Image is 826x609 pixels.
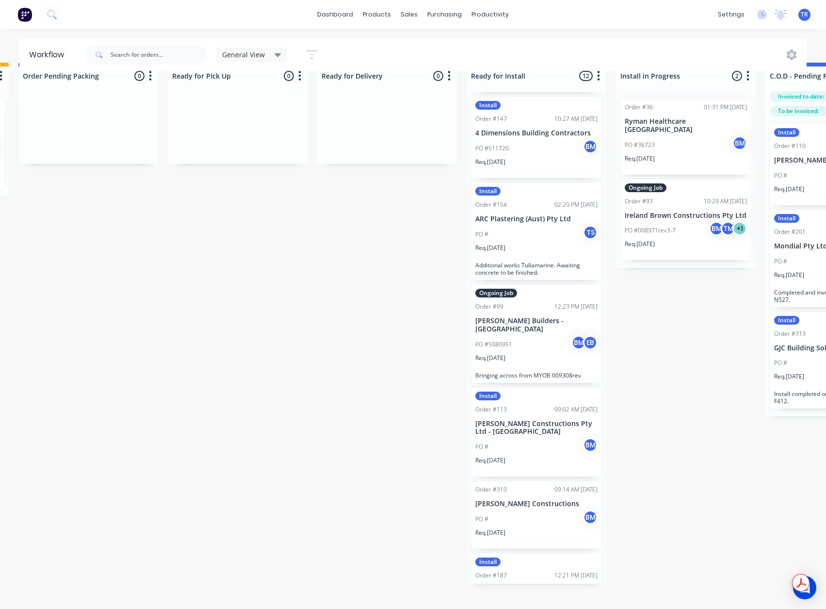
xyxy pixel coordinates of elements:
input: Search for orders... [111,45,207,65]
p: PO # [475,230,488,239]
p: PO #5080951 [475,340,512,349]
span: General View [222,49,265,60]
div: Order #313 [774,329,806,338]
p: Req. [DATE] [625,154,655,163]
p: Req. [DATE] [475,528,505,537]
p: [PERSON_NAME] Constructions [475,500,598,508]
div: Workflow [29,49,69,61]
p: PO # [774,171,787,180]
div: Ongoing JobOrder #9310:29 AM [DATE]Ireland Brown Constructions Pty LtdPO #008971rev3-7BMTM+1Req.[... [621,180,751,261]
div: TM [721,221,735,236]
span: Invoiced to date: [778,92,824,101]
div: BM [709,221,724,236]
div: settings [713,7,749,22]
div: BM [732,136,747,150]
div: Order #147 [475,115,507,123]
span: To be invoiced: [778,107,819,115]
div: InstallOrder #14710:27 AM [DATE]4 Dimensions Building ContractorsPO #511720BMReq.[DATE] [471,97,601,178]
div: InstallOrder #15402:20 PM [DATE]ARC Plastering (Aust) Pty LtdPO #TSReq.[DATE]Additional works Tul... [471,183,601,280]
p: Req. [DATE] [774,185,804,194]
div: productivity [467,7,514,22]
div: Install [475,392,501,400]
div: BM [583,139,598,154]
div: Order #154 [475,200,507,209]
p: Req. [DATE] [475,244,505,252]
div: Ongoing JobOrder #9912:23 PM [DATE][PERSON_NAME] Builders - [GEOGRAPHIC_DATA]PO #5080951BMEBReq.[... [471,285,601,383]
div: Install [774,316,799,325]
p: PO # [475,515,488,524]
div: Install [774,214,799,223]
p: Req. [DATE] [475,354,505,362]
p: PO # [774,257,787,266]
p: PO #511720 [475,144,509,153]
div: Order #110 [774,142,806,150]
div: 10:27 AM [DATE] [554,115,598,123]
p: Req. [DATE] [475,158,505,166]
div: Ongoing Job [475,289,517,297]
p: [PERSON_NAME] Builders - [GEOGRAPHIC_DATA] [475,317,598,333]
div: Install [475,101,501,110]
p: ARC Plastering (Aust) Pty Ltd [475,215,598,223]
div: BM [571,335,586,350]
div: 12:21 PM [DATE] [554,571,598,580]
p: [PERSON_NAME] Constructions Pty Ltd - [GEOGRAPHIC_DATA] [475,420,598,436]
div: Install [774,128,799,137]
div: Install [475,187,501,196]
p: PO #36723 [625,141,655,149]
p: Req. [DATE] [625,240,655,248]
p: Ireland Brown Constructions Pty Ltd [625,212,747,220]
div: Order #201 [774,228,806,236]
p: PO # [475,443,488,451]
div: Ongoing Job [625,183,666,192]
p: Req. [DATE] [475,456,505,465]
a: dashboard [312,7,358,22]
p: Bringing across from MYOB 009308rev [475,372,598,379]
div: 12:23 PM [DATE] [554,302,598,311]
span: TR [801,10,808,19]
div: InstallOrder #11309:02 AM [DATE][PERSON_NAME] Constructions Pty Ltd - [GEOGRAPHIC_DATA]PO #BMReq.... [471,388,601,477]
div: 10:29 AM [DATE] [704,197,747,206]
div: Order #3601:31 PM [DATE]Ryman Healthcare [GEOGRAPHIC_DATA]PO #36723BMReq.[DATE] [621,99,751,175]
div: EB [583,335,598,350]
div: BM [583,438,598,452]
div: Order #31009:14 AM [DATE][PERSON_NAME] ConstructionsPO #BMReq.[DATE] [471,481,601,549]
div: purchasing [422,7,467,22]
div: Install [475,558,501,566]
p: Ryman Healthcare [GEOGRAPHIC_DATA] [625,117,747,134]
p: Additional works Tullamarine. Awaiting concrete to be finished. [475,262,598,276]
div: Order #310 [475,485,507,494]
img: Factory [17,7,32,22]
div: Order #93 [625,197,653,206]
div: 09:02 AM [DATE] [554,405,598,414]
div: BM [583,510,598,525]
div: Order #187 [475,571,507,580]
div: 02:20 PM [DATE] [554,200,598,209]
p: Req. [DATE] [774,372,804,381]
div: products [358,7,396,22]
div: Order #36 [625,103,653,112]
p: PO #008971rev3-7 [625,226,676,235]
div: sales [396,7,422,22]
p: PO # [774,359,787,367]
p: Req. [DATE] [774,271,804,280]
div: Order #99 [475,302,503,311]
div: + 1 [732,221,747,236]
div: TS [583,225,598,240]
p: 4 Dimensions Building Contractors [475,129,598,137]
div: Order #113 [475,405,507,414]
div: 09:14 AM [DATE] [554,485,598,494]
div: 01:31 PM [DATE] [704,103,747,112]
